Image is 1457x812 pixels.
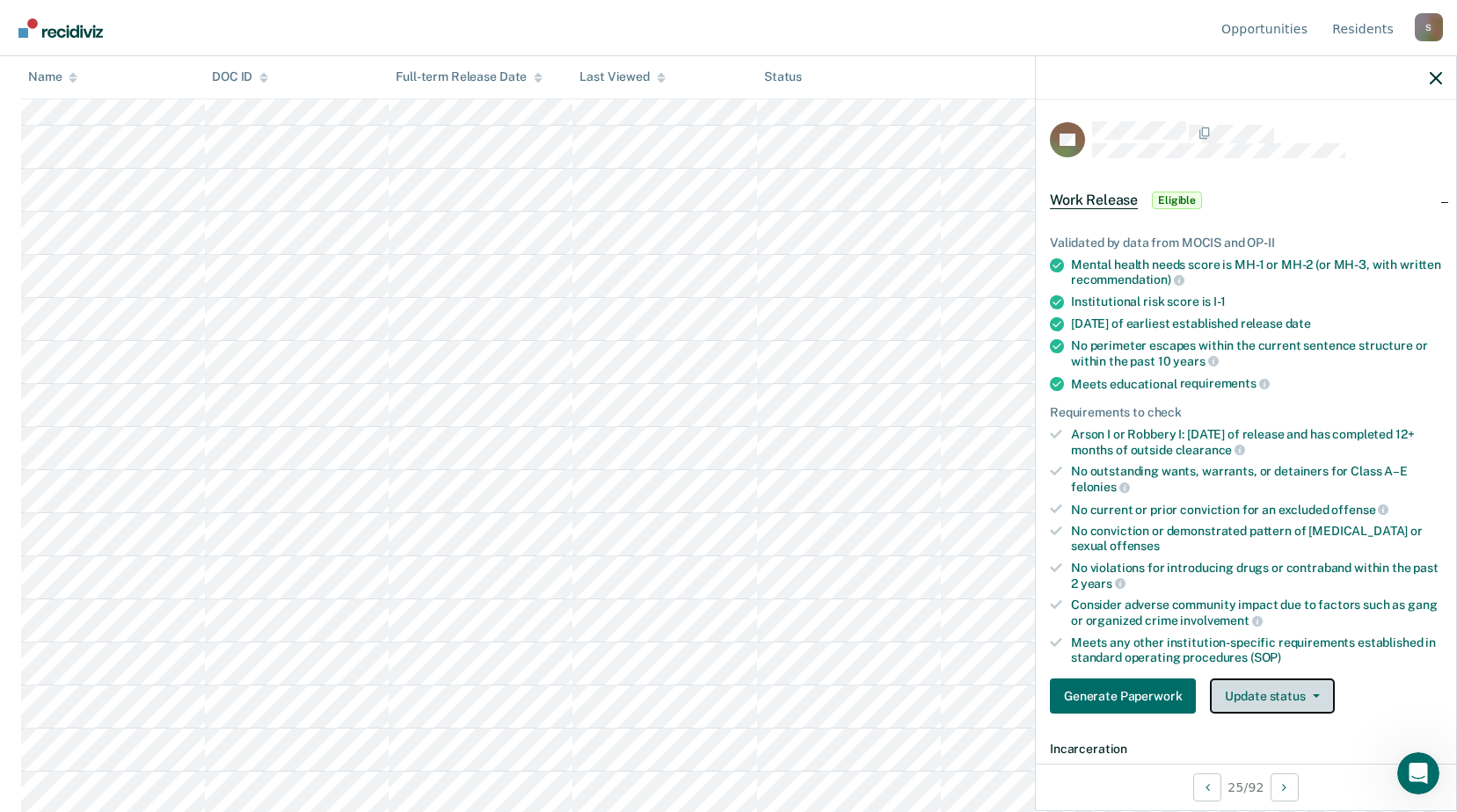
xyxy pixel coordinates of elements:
div: No violations for introducing drugs or contraband within the past 2 [1071,561,1442,591]
span: requirements [1180,376,1270,390]
div: DOC ID [212,70,268,85]
div: Name [28,70,77,85]
div: Meets any other institution-specific requirements established in standard operating procedures [1071,635,1442,665]
div: Institutional risk score is [1071,294,1442,309]
div: Meets educational [1071,376,1442,392]
div: Requirements to check [1050,405,1442,420]
span: I-1 [1213,294,1226,308]
dt: Incarceration [1050,742,1442,757]
button: Previous Opportunity [1193,773,1221,801]
div: No outstanding wants, warrants, or detainers for Class A–E [1071,464,1442,494]
div: S [1415,13,1443,41]
span: Eligible [1152,192,1202,209]
button: Next Opportunity [1271,773,1299,801]
span: clearance [1176,443,1246,457]
span: years [1173,354,1218,368]
div: No perimeter escapes within the current sentence structure or within the past 10 [1071,338,1442,368]
div: Arson I or Robbery I: [DATE] of release and has completed 12+ months of outside [1071,427,1442,457]
div: No conviction or demonstrated pattern of [MEDICAL_DATA] or sexual [1071,524,1442,554]
button: Profile dropdown button [1415,13,1443,41]
img: Recidiviz [18,18,103,38]
span: felonies [1071,480,1130,494]
button: Generate Paperwork [1050,678,1196,714]
span: involvement [1180,613,1262,627]
div: Last Viewed [579,70,665,85]
button: Update status [1210,678,1334,714]
div: [DATE] of earliest established release [1071,316,1442,331]
div: Mental health needs score is MH-1 or MH-2 (or MH-3, with written [1071,257,1442,287]
div: Full-term Release Date [396,70,543,85]
span: Work Release [1050,192,1138,209]
iframe: Intercom live chat [1397,752,1439,794]
div: Consider adverse community impact due to factors such as gang or organized crime [1071,598,1442,627]
span: years [1081,576,1126,591]
div: Validated by data from MOCIS and OP-II [1050,236,1442,250]
div: Work ReleaseEligible [1036,172,1456,228]
span: offense [1331,503,1388,517]
span: recommendation) [1071,272,1184,286]
span: offenses [1110,539,1160,553]
div: No current or prior conviction for an excluded [1071,502,1442,518]
span: (SOP) [1250,650,1281,664]
div: Status [764,70,802,85]
div: 25 / 92 [1036,764,1456,810]
span: date [1286,316,1311,330]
